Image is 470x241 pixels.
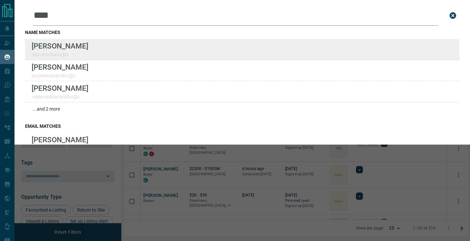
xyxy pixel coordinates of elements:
[32,84,88,92] p: [PERSON_NAME]
[32,42,88,50] p: [PERSON_NAME]
[32,135,88,144] p: [PERSON_NAME]
[32,94,88,99] p: niaborskayanatallxx@x
[32,73,88,78] p: jaypeelacasandixx@x
[32,63,88,71] p: [PERSON_NAME]
[25,123,459,129] h3: email matches
[446,9,459,22] button: close search bar
[32,52,88,57] p: lata.phophalxx@x
[25,102,459,116] div: ...and 2 more
[25,30,459,35] h3: name matches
